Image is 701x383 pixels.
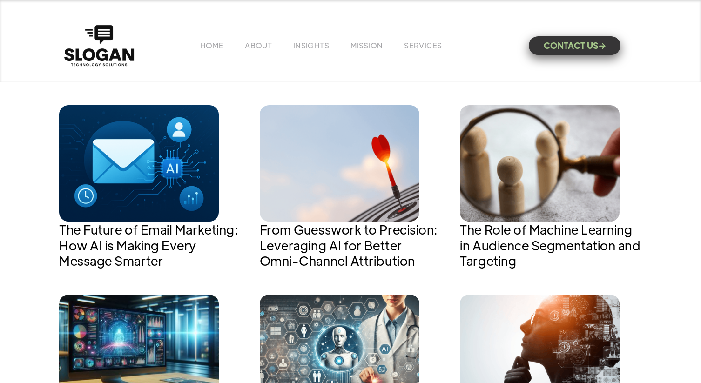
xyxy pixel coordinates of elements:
a: INSIGHTS [293,40,329,50]
a: MISSION [350,40,383,50]
a: The Future of Email Marketing: How AI is Making Every Message Smarter [59,105,241,276]
a: From Guesswork to Precision: Leveraging AI for Better Omni-Channel Attribution [260,105,442,276]
h1: The Future of Email Marketing: How AI is Making Every Message Smarter [59,222,241,269]
a: CONTACT US [529,36,620,55]
a: SERVICES [404,40,442,50]
h1: The Role of Machine Learning in Audience Segmentation and Targeting [460,222,642,269]
a: HOME [200,40,223,50]
a: The Role of Machine Learning in Audience Segmentation and Targeting [460,105,642,276]
span:  [599,43,606,49]
h1: From Guesswork to Precision: Leveraging AI for Better Omni-Channel Attribution [260,222,442,269]
a: ABOUT [245,40,272,50]
a: home [62,23,136,68]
